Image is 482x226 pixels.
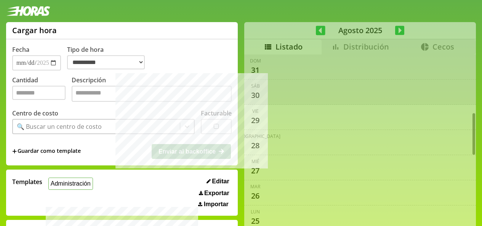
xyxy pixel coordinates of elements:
[67,55,145,69] select: Tipo de hora
[12,86,66,100] input: Cantidad
[204,178,232,185] button: Editar
[12,147,81,155] span: +Guardar como template
[12,76,72,104] label: Cantidad
[204,201,229,208] span: Importar
[12,178,42,186] span: Templates
[212,178,229,185] span: Editar
[12,109,58,117] label: Centro de costo
[201,109,232,117] label: Facturable
[48,178,93,189] button: Administración
[197,189,232,197] button: Exportar
[6,6,50,16] img: logotipo
[72,86,232,102] textarea: Descripción
[12,147,17,155] span: +
[17,122,102,131] div: 🔍 Buscar un centro de costo
[72,76,232,104] label: Descripción
[12,45,29,54] label: Fecha
[67,45,151,71] label: Tipo de hora
[204,190,229,197] span: Exportar
[12,25,57,35] h1: Cargar hora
